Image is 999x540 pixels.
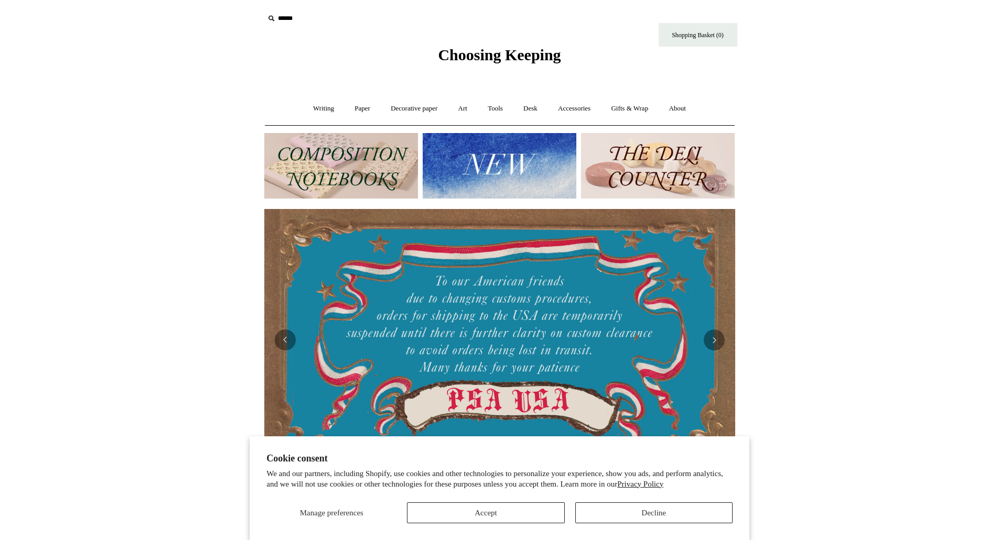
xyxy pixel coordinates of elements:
span: Manage preferences [300,509,363,517]
a: Paper [345,95,380,123]
img: The Deli Counter [581,133,735,199]
a: Decorative paper [381,95,447,123]
img: USA PSA .jpg__PID:33428022-6587-48b7-8b57-d7eefc91f15a [264,209,735,471]
a: Accessories [549,95,600,123]
a: About [659,95,695,123]
button: Manage preferences [266,502,396,523]
span: Choosing Keeping [438,46,561,63]
button: Decline [575,502,733,523]
button: Next [704,329,725,350]
button: Accept [407,502,564,523]
img: 202302 Composition ledgers.jpg__PID:69722ee6-fa44-49dd-a067-31375e5d54ec [264,133,418,199]
img: New.jpg__PID:f73bdf93-380a-4a35-bcfe-7823039498e1 [423,133,576,199]
h2: Cookie consent [266,453,733,464]
a: Choosing Keeping [438,54,561,62]
p: We and our partners, including Shopify, use cookies and other technologies to personalize your ex... [266,469,733,489]
a: Tools [478,95,512,123]
a: Privacy Policy [617,480,663,488]
button: Previous [275,329,296,350]
a: Shopping Basket (0) [659,23,737,47]
a: Gifts & Wrap [601,95,658,123]
a: Art [449,95,477,123]
a: Writing [304,95,343,123]
a: Desk [514,95,547,123]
